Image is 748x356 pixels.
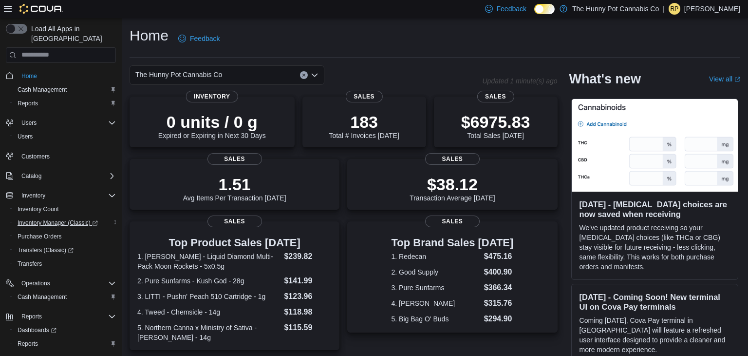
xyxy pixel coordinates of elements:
[10,290,120,304] button: Cash Management
[534,14,535,15] span: Dark Mode
[461,112,530,132] p: $6975.83
[484,282,514,294] dd: $366.34
[137,276,280,286] dt: 2. Pure Sunfarms - Kush God - 28g
[137,292,280,301] dt: 3. LITTI - Pushn' Peach 510 Cartridge - 1g
[2,69,120,83] button: Home
[18,99,38,107] span: Reports
[10,257,120,271] button: Transfers
[18,70,116,82] span: Home
[135,69,222,80] span: The Hunny Pot Cannabis Co
[410,175,495,202] div: Transaction Average [DATE]
[21,119,37,127] span: Users
[14,217,102,229] a: Inventory Manager (Classic)
[580,199,730,219] h3: [DATE] - [MEDICAL_DATA] choices are now saved when receiving
[709,75,740,83] a: View allExternal link
[14,244,116,256] span: Transfers (Classic)
[18,133,33,140] span: Users
[580,316,730,355] p: Coming [DATE], Cova Pay terminal in [GEOGRAPHIC_DATA] will feature a refreshed user interface des...
[484,266,514,278] dd: $400.90
[18,277,54,289] button: Operations
[10,97,120,110] button: Reports
[14,258,116,270] span: Transfers
[392,237,514,249] h3: Top Brand Sales [DATE]
[14,324,116,336] span: Dashboards
[392,252,480,261] dt: 1. Redecan
[284,251,332,262] dd: $239.82
[484,313,514,325] dd: $294.90
[329,112,399,132] p: 183
[137,252,280,271] dt: 1. [PERSON_NAME] - Liquid Diamond Multi-Pack Moon Rockets - 5x0.5g
[14,324,60,336] a: Dashboards
[14,84,116,96] span: Cash Management
[2,277,120,290] button: Operations
[18,219,98,227] span: Inventory Manager (Classic)
[10,216,120,230] a: Inventory Manager (Classic)
[410,175,495,194] p: $38.12
[18,170,116,182] span: Catalog
[183,175,286,194] p: 1.51
[21,153,50,160] span: Customers
[18,326,56,334] span: Dashboards
[183,175,286,202] div: Avg Items Per Transaction [DATE]
[190,34,220,43] span: Feedback
[14,84,71,96] a: Cash Management
[158,112,266,132] p: 0 units / 0 g
[2,149,120,163] button: Customers
[14,217,116,229] span: Inventory Manager (Classic)
[21,172,41,180] span: Catalog
[2,169,120,183] button: Catalog
[14,291,116,303] span: Cash Management
[14,203,63,215] a: Inventory Count
[14,338,116,350] span: Reports
[21,279,50,287] span: Operations
[14,244,77,256] a: Transfers (Classic)
[18,246,74,254] span: Transfers (Classic)
[484,297,514,309] dd: $315.76
[21,72,37,80] span: Home
[18,260,42,268] span: Transfers
[174,29,224,48] a: Feedback
[392,314,480,324] dt: 5. Big Bag O' Buds
[10,83,120,97] button: Cash Management
[18,233,62,240] span: Purchase Orders
[18,86,67,94] span: Cash Management
[14,131,37,142] a: Users
[569,71,641,87] h2: What's new
[284,322,332,334] dd: $115.59
[137,307,280,317] dt: 4. Tweed - Chemsicle - 14g
[329,112,399,139] div: Total # Invoices [DATE]
[14,231,116,242] span: Purchase Orders
[663,3,665,15] p: |
[18,190,49,201] button: Inventory
[497,4,526,14] span: Feedback
[18,293,67,301] span: Cash Management
[2,310,120,323] button: Reports
[482,77,557,85] p: Updated 1 minute(s) ago
[18,151,54,162] a: Customers
[580,292,730,312] h3: [DATE] - Coming Soon! New terminal UI on Cova Pay terminals
[425,216,480,227] span: Sales
[207,216,262,227] span: Sales
[18,311,116,322] span: Reports
[534,4,555,14] input: Dark Mode
[10,243,120,257] a: Transfers (Classic)
[671,3,679,15] span: RP
[158,112,266,139] div: Expired or Expiring in Next 30 Days
[14,291,71,303] a: Cash Management
[27,24,116,43] span: Load All Apps in [GEOGRAPHIC_DATA]
[484,251,514,262] dd: $475.16
[477,91,514,102] span: Sales
[461,112,530,139] div: Total Sales [DATE]
[300,71,308,79] button: Clear input
[19,4,63,14] img: Cova
[18,70,41,82] a: Home
[18,150,116,162] span: Customers
[18,277,116,289] span: Operations
[21,192,45,199] span: Inventory
[10,130,120,143] button: Users
[10,337,120,351] button: Reports
[14,338,42,350] a: Reports
[14,98,42,109] a: Reports
[2,189,120,202] button: Inventory
[284,275,332,287] dd: $141.99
